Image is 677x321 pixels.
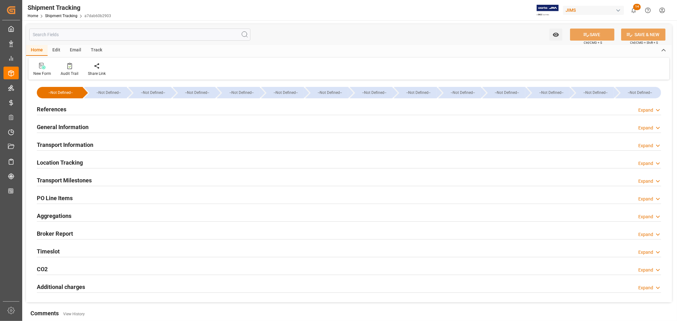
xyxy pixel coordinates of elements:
div: Expand [638,196,653,202]
h2: Transport Milestones [37,176,92,185]
div: --Not Defined-- [489,87,525,98]
div: Expand [638,107,653,114]
div: Home [26,45,48,56]
a: Home [28,14,38,18]
div: --Not Defined-- [135,87,171,98]
div: --Not Defined-- [482,87,525,98]
div: --Not Defined-- [261,87,304,98]
div: --Not Defined-- [527,87,569,98]
div: New Form [33,71,51,76]
h2: Timeslot [37,247,60,256]
div: Expand [638,249,653,256]
h2: Aggregations [37,212,71,220]
div: --Not Defined-- [312,87,348,98]
div: --Not Defined-- [400,87,436,98]
div: Expand [638,178,653,185]
div: Share Link [88,71,106,76]
div: Expand [638,160,653,167]
div: Track [86,45,107,56]
div: --Not Defined-- [305,87,348,98]
div: Shipment Tracking [28,3,111,12]
div: Expand [638,231,653,238]
div: --Not Defined-- [571,87,614,98]
span: Ctrl/CMD + Shift + S [630,40,658,45]
h2: General Information [37,123,89,131]
h2: References [37,105,66,114]
div: --Not Defined-- [223,87,259,98]
button: show 14 new notifications [627,3,641,17]
div: --Not Defined-- [37,87,83,98]
h2: PO Line Items [37,194,73,202]
a: Shipment Tracking [45,14,77,18]
div: Expand [638,213,653,220]
div: --Not Defined-- [438,87,481,98]
div: --Not Defined-- [173,87,215,98]
button: SAVE [570,29,614,41]
div: --Not Defined-- [350,87,392,98]
button: Help Center [641,3,655,17]
h2: Comments [30,309,59,318]
div: --Not Defined-- [533,87,569,98]
div: --Not Defined-- [577,87,614,98]
button: open menu [549,29,562,41]
div: --Not Defined-- [622,87,658,98]
div: --Not Defined-- [394,87,436,98]
h2: Additional charges [37,283,85,291]
div: Expand [638,125,653,131]
div: --Not Defined-- [84,87,127,98]
h2: Transport Information [37,141,93,149]
div: Email [65,45,86,56]
img: Exertis%20JAM%20-%20Email%20Logo.jpg_1722504956.jpg [537,5,559,16]
button: SAVE & NEW [621,29,666,41]
div: --Not Defined-- [90,87,127,98]
h2: CO2 [37,265,48,273]
div: --Not Defined-- [128,87,171,98]
a: View History [63,312,85,316]
div: --Not Defined-- [356,87,392,98]
h2: Location Tracking [37,158,83,167]
div: Edit [48,45,65,56]
div: Expand [638,285,653,291]
div: --Not Defined-- [179,87,215,98]
div: --Not Defined-- [268,87,304,98]
span: 14 [633,4,641,10]
button: JIMS [563,4,627,16]
div: --Not Defined-- [615,87,661,98]
div: Audit Trail [61,71,78,76]
div: Expand [638,142,653,149]
div: JIMS [563,6,624,15]
div: --Not Defined-- [217,87,259,98]
span: Ctrl/CMD + S [584,40,602,45]
div: --Not Defined-- [445,87,481,98]
div: --Not Defined-- [43,87,78,98]
input: Search Fields [29,29,250,41]
h2: Broker Report [37,229,73,238]
div: Expand [638,267,653,273]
